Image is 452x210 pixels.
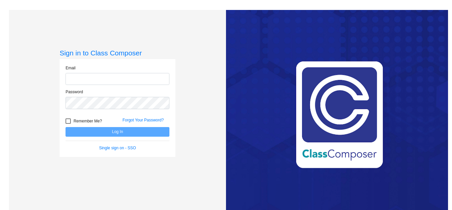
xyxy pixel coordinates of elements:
button: Log In [66,127,169,137]
a: Single sign on - SSO [99,146,136,150]
label: Password [66,89,83,95]
a: Forgot Your Password? [122,118,164,122]
label: Email [66,65,75,71]
h3: Sign in to Class Composer [60,49,175,57]
span: Remember Me? [73,117,102,125]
